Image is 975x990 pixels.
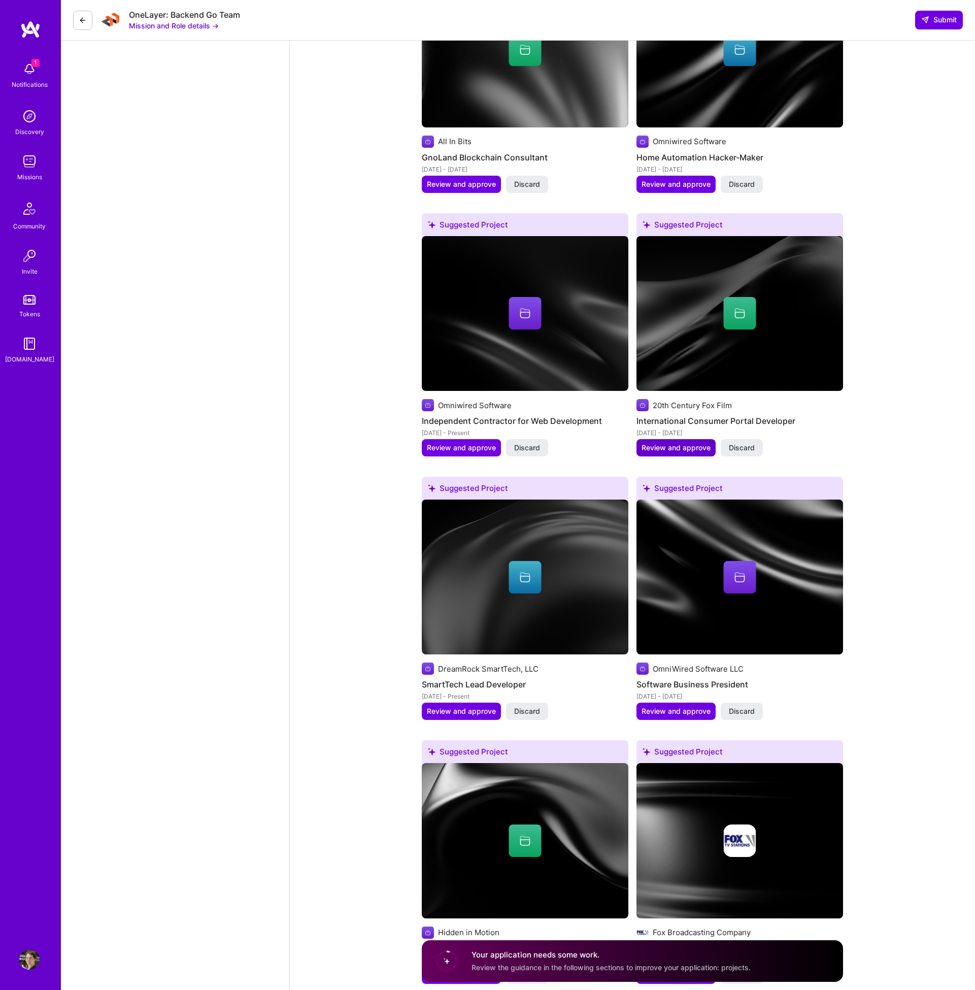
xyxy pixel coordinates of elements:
span: Discard [729,443,755,453]
span: Discard [514,443,540,453]
img: logo [20,20,41,39]
img: Company Logo [100,10,121,30]
img: Company logo [636,663,649,675]
div: Tokens [19,309,40,319]
span: Discard [514,706,540,716]
button: Review and approve [636,703,716,720]
img: cover [636,236,843,391]
div: Missions [17,172,42,182]
img: Invite [19,246,40,266]
div: All In Bits [438,136,472,147]
button: Review and approve [422,703,501,720]
img: Company logo [422,927,434,939]
img: Company logo [422,136,434,148]
h4: Home Automation Hacker-Maker [636,151,843,164]
img: Company logo [636,136,649,148]
div: Notifications [12,79,48,90]
img: Community [17,196,42,221]
button: Review and approve [422,439,501,456]
button: Submit [915,11,963,29]
img: guide book [19,334,40,354]
div: Omniwired Software [653,136,726,147]
img: User Avatar [19,949,40,970]
i: icon SendLight [921,16,929,24]
span: Review and approve [642,443,711,453]
div: Suggested Project [422,740,628,767]
img: tokens [23,295,36,305]
img: teamwork [19,151,40,172]
i: icon SuggestedTeams [643,221,650,228]
div: [DATE] - Present [422,691,628,702]
span: Review and approve [642,706,711,716]
div: [DATE] - Present [422,427,628,438]
button: Discard [721,439,763,456]
div: Fox Broadcasting Company [653,927,751,938]
div: Omniwired Software [438,400,512,411]
div: Discovery [15,126,44,137]
span: Discard [729,706,755,716]
img: cover [636,500,843,654]
h4: Independent Contractor for Web Development [422,414,628,427]
h4: GnoLand Blockchain Consultant [422,151,628,164]
div: Invite [22,266,38,277]
img: cover [422,500,628,654]
h4: SmartTech Lead Developer [422,678,628,691]
button: Review and approve [636,176,716,193]
img: Company logo [422,399,434,411]
button: Review and approve [422,176,501,193]
div: [DATE] - [DATE] [422,164,628,175]
img: Company logo [636,399,649,411]
span: 1 [31,59,40,67]
div: Community [13,221,46,232]
span: Submit [921,15,957,25]
div: Suggested Project [422,477,628,504]
span: Discard [514,179,540,189]
div: [DATE] - [DATE] [636,691,843,702]
div: Hidden in Motion [438,927,499,938]
img: discovery [19,106,40,126]
span: Review and approve [642,179,711,189]
div: 20th Century Fox Film [653,400,732,411]
div: [DATE] - [DATE] [636,164,843,175]
div: OmniWired Software LLC [653,664,744,674]
i: icon SuggestedTeams [428,484,435,492]
h4: Your application needs some work. [472,949,751,960]
img: cover [422,763,628,918]
div: Suggested Project [636,213,843,240]
button: Mission and Role details → [129,20,219,31]
div: DreamRock SmartTech, LLC [438,664,539,674]
a: User Avatar [17,949,42,970]
img: cover [636,763,843,918]
button: Discard [506,176,548,193]
img: cover [422,236,628,391]
img: Company logo [636,927,649,939]
button: Discard [506,703,548,720]
i: icon SuggestedTeams [428,221,435,228]
i: icon SuggestedTeams [428,748,435,755]
div: Suggested Project [636,740,843,767]
div: Suggested Project [422,213,628,240]
img: bell [19,59,40,79]
span: Review and approve [427,179,496,189]
span: Review and approve [427,443,496,453]
div: [DATE] - [DATE] [636,427,843,438]
img: Company logo [422,663,434,675]
i: icon LeftArrowDark [79,16,87,24]
h4: Software Business President [636,678,843,691]
div: OneLayer: Backend Go Team [129,10,240,20]
i: icon SuggestedTeams [643,748,650,755]
button: Discard [721,176,763,193]
h4: International Consumer Portal Developer [636,414,843,427]
span: Review and approve [427,706,496,716]
img: Company logo [724,824,756,857]
span: Discard [729,179,755,189]
i: icon SuggestedTeams [643,484,650,492]
button: Discard [506,439,548,456]
div: [DOMAIN_NAME] [5,354,54,365]
button: Discard [721,703,763,720]
div: Suggested Project [636,477,843,504]
span: Review the guidance in the following sections to improve your application: projects. [472,963,751,972]
button: Review and approve [636,439,716,456]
